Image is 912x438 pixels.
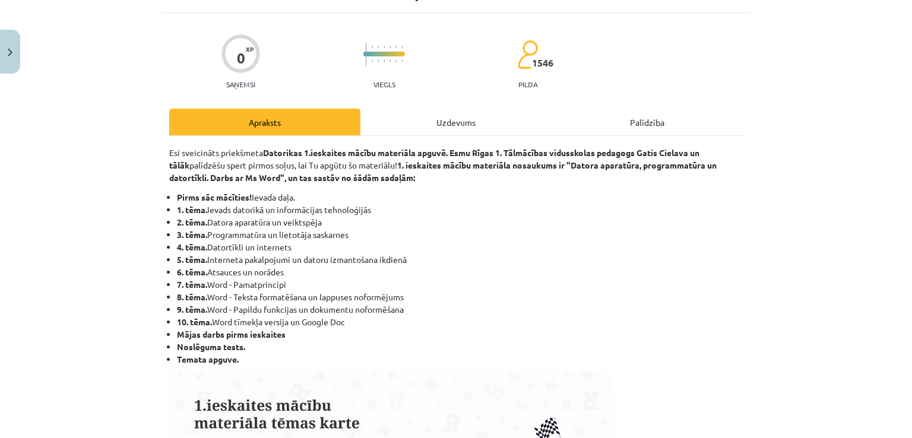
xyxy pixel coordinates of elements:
[518,80,537,88] p: pilda
[221,80,260,88] p: Saņemsi
[177,316,743,328] li: Word tīmekļa versija un Google Doc
[552,109,743,135] div: Palīdzība
[177,278,743,291] li: Word - Pamatprincipi
[177,241,743,253] li: Datortīkli un internets
[395,59,397,62] img: icon-short-line-57e1e144782c952c97e751825c79c345078a6d821885a25fce030b3d8c18986b.svg
[169,160,717,183] strong: 1. ieskaites mācību materiāla nosaukums ir "Datora aparatūra, programmatūra un datortīkli. Darbs ...
[389,46,391,49] img: icon-short-line-57e1e144782c952c97e751825c79c345078a6d821885a25fce030b3d8c18986b.svg
[246,46,254,52] span: XP
[169,147,743,184] p: Esi sveicināts priekšmeta palīdzēšu spert pirmos soļus, lai Tu apgūtu šo materiālu!
[177,279,207,290] b: 7. tēma.
[177,266,743,278] li: Atsauces un norādes
[177,204,207,215] b: 1. tēma.
[177,291,207,302] b: 8. tēma.
[177,341,245,352] b: Noslēguma tests.
[372,59,373,62] img: icon-short-line-57e1e144782c952c97e751825c79c345078a6d821885a25fce030b3d8c18986b.svg
[177,316,212,327] b: 10. tēma.
[177,192,252,202] b: Pirms sāc mācīties!
[177,242,207,252] b: 4. tēma.
[169,147,699,170] strong: Datorikas 1.ieskaites mācību materiāla apguvē. Esmu Rīgas 1. Tālmācības vidusskolas pedagogs Gati...
[177,228,743,241] li: Programmatūra un lietotāja saskarnes
[532,58,553,68] span: 1546
[517,40,538,69] img: students-c634bb4e5e11cddfef0936a35e636f08e4e9abd3cc4e673bd6f9a4125e45ecb1.svg
[177,291,743,303] li: Word - Teksta formatēšana un lappuses noformējums
[177,303,743,316] li: Word - Papildu funkcijas un dokumentu noformēšana
[401,46,403,49] img: icon-short-line-57e1e144782c952c97e751825c79c345078a6d821885a25fce030b3d8c18986b.svg
[384,59,385,62] img: icon-short-line-57e1e144782c952c97e751825c79c345078a6d821885a25fce030b3d8c18986b.svg
[378,46,379,49] img: icon-short-line-57e1e144782c952c97e751825c79c345078a6d821885a25fce030b3d8c18986b.svg
[372,46,373,49] img: icon-short-line-57e1e144782c952c97e751825c79c345078a6d821885a25fce030b3d8c18986b.svg
[177,229,207,240] b: 3. tēma.
[8,49,12,56] img: icon-close-lesson-0947bae3869378f0d4975bcd49f059093ad1ed9edebbc8119c70593378902aed.svg
[384,46,385,49] img: icon-short-line-57e1e144782c952c97e751825c79c345078a6d821885a25fce030b3d8c18986b.svg
[177,191,743,204] li: Ievada daļa.
[378,59,379,62] img: icon-short-line-57e1e144782c952c97e751825c79c345078a6d821885a25fce030b3d8c18986b.svg
[177,253,743,266] li: Interneta pakalpojumi un datoru izmantošana ikdienā
[360,109,552,135] div: Uzdevums
[177,354,239,364] b: Temata apguve.
[389,59,391,62] img: icon-short-line-57e1e144782c952c97e751825c79c345078a6d821885a25fce030b3d8c18986b.svg
[373,80,395,88] p: Viegls
[169,109,360,135] div: Apraksts
[177,216,743,228] li: Datora aparatūra un veiktspēja
[237,50,245,66] div: 0
[401,59,403,62] img: icon-short-line-57e1e144782c952c97e751825c79c345078a6d821885a25fce030b3d8c18986b.svg
[395,46,397,49] img: icon-short-line-57e1e144782c952c97e751825c79c345078a6d821885a25fce030b3d8c18986b.svg
[177,329,286,339] strong: Mājas darbs pirms ieskaites
[177,204,743,216] li: Ievads datorikā un informācijas tehnoloģijās
[177,254,207,265] b: 5. tēma.
[177,266,207,277] b: 6. tēma.
[177,217,207,227] b: 2. tēma.
[366,43,367,66] img: icon-long-line-d9ea69661e0d244f92f715978eff75569469978d946b2353a9bb055b3ed8787d.svg
[177,304,207,315] b: 9. tēma.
